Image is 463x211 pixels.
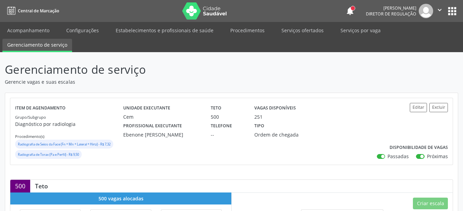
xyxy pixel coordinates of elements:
a: Central de Marcação [5,5,59,16]
a: Configurações [61,24,104,36]
label: Disponibilidade de vagas [390,142,448,153]
label: Teto [211,103,221,114]
button: Editar [410,103,427,112]
label: Próximas [427,153,448,160]
div: Ordem de chegada [254,131,310,138]
label: Telefone [211,120,232,131]
span: Diretor de regulação [366,11,416,17]
small: Radiografia de Seios da Face (Fn + Mn + Lateral + Hirtz) - R$ 7,32 [18,142,111,146]
button: Excluir [429,103,448,112]
p: Gerenciamento de serviço [5,61,322,78]
i:  [436,6,443,14]
div: Teto [30,182,53,190]
label: Item de agendamento [15,103,66,114]
div: -- [211,131,245,138]
label: Profissional executante [123,120,182,131]
small: Procedimento(s) [15,134,44,139]
a: Acompanhamento [2,24,54,36]
button: Criar escala [413,198,448,209]
a: Serviços por vaga [336,24,385,36]
a: Procedimentos [225,24,269,36]
label: Tipo [254,120,264,131]
a: Gerenciamento de serviço [2,39,72,52]
small: Radiografia de Torax (Pa e Perfil) - R$ 9,50 [18,152,79,157]
div: Cem [123,113,201,120]
label: Passadas [387,153,409,160]
p: Diagnóstico por radiologia [15,120,123,128]
div: [PERSON_NAME] [366,5,416,11]
a: Serviços ofertados [277,24,328,36]
div: 500 vagas alocadas [10,192,231,204]
button: apps [446,5,458,17]
span: Central de Marcação [18,8,59,14]
button:  [433,4,446,18]
a: Estabelecimentos e profissionais de saúde [111,24,218,36]
div: 500 [211,113,245,120]
div: 251 [254,113,263,120]
div: Ebenone [PERSON_NAME] [123,131,201,138]
p: Gerencie vagas e suas escalas [5,78,322,85]
label: Vagas disponíveis [254,103,296,114]
img: img [419,4,433,18]
small: Grupo/Subgrupo [15,115,46,120]
label: Unidade executante [123,103,170,114]
button: notifications [345,6,355,16]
